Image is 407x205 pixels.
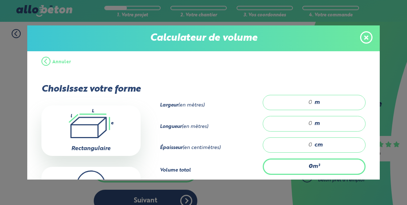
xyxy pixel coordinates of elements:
span: m [314,120,320,127]
div: m³ [263,158,366,174]
div: (en mètres) [160,124,263,130]
span: m [314,99,320,106]
div: (en centimètres) [160,145,263,151]
strong: Volume total [160,168,191,173]
input: 0 [270,120,313,127]
input: 0 [270,141,313,149]
input: 0 [270,99,313,106]
strong: Largeur [160,103,178,108]
p: Calculateur de volume [35,33,372,44]
strong: Épaisseur [160,145,182,150]
button: Annuler [41,51,71,73]
div: (en mètres) [160,102,263,108]
label: Rectangulaire [71,146,110,152]
strong: 0 [309,164,313,169]
span: cm [314,142,323,148]
strong: Longueur [160,124,182,129]
iframe: Help widget launcher [342,177,399,197]
p: Choisissez votre forme [41,84,141,95]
